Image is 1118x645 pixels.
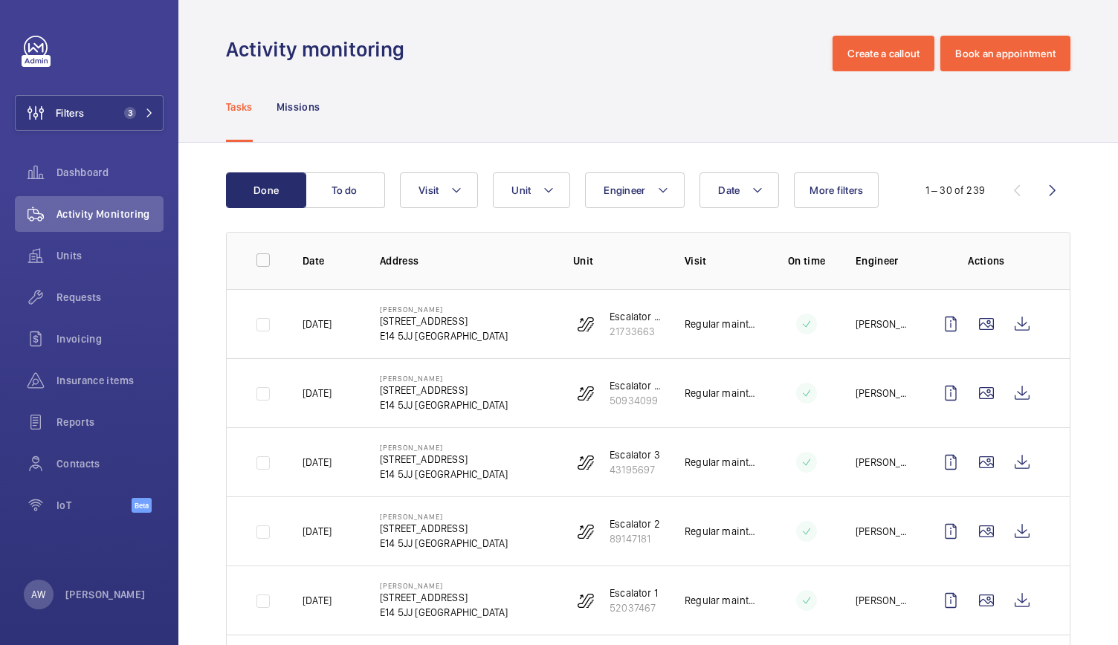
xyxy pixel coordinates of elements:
[56,165,164,180] span: Dashboard
[226,36,413,63] h1: Activity monitoring
[856,386,909,401] p: [PERSON_NAME]
[685,253,757,268] p: Visit
[573,253,661,268] p: Unit
[610,447,660,462] p: Escalator 3
[718,184,740,196] span: Date
[610,600,658,615] p: 52037467
[577,384,595,402] img: escalator.svg
[380,253,549,268] p: Address
[56,415,164,430] span: Reports
[940,36,1070,71] button: Book an appointment
[226,172,306,208] button: Done
[124,107,136,119] span: 3
[56,456,164,471] span: Contacts
[925,183,985,198] div: 1 – 30 of 239
[610,462,660,477] p: 43195697
[380,374,508,383] p: [PERSON_NAME]
[380,590,508,605] p: [STREET_ADDRESS]
[856,317,909,331] p: [PERSON_NAME]
[56,248,164,263] span: Units
[585,172,685,208] button: Engineer
[380,314,508,328] p: [STREET_ADDRESS]
[56,373,164,388] span: Insurance items
[604,184,645,196] span: Engineer
[380,398,508,412] p: E14 5JJ [GEOGRAPHIC_DATA]
[685,524,757,539] p: Regular maintenance
[685,455,757,470] p: Regular maintenance
[380,521,508,536] p: [STREET_ADDRESS]
[610,378,661,393] p: Escalator 4 left from bottom
[65,587,146,602] p: [PERSON_NAME]
[511,184,531,196] span: Unit
[303,524,332,539] p: [DATE]
[856,455,909,470] p: [PERSON_NAME]
[380,512,508,521] p: [PERSON_NAME]
[856,253,909,268] p: Engineer
[493,172,570,208] button: Unit
[380,536,508,551] p: E14 5JJ [GEOGRAPHIC_DATA]
[856,593,909,608] p: [PERSON_NAME]
[610,586,658,600] p: Escalator 1
[380,443,508,452] p: [PERSON_NAME]
[699,172,779,208] button: Date
[380,452,508,467] p: [STREET_ADDRESS]
[400,172,478,208] button: Visit
[56,106,84,120] span: Filters
[380,581,508,590] p: [PERSON_NAME]
[303,317,332,331] p: [DATE]
[781,253,832,268] p: On time
[380,383,508,398] p: [STREET_ADDRESS]
[56,498,132,513] span: IoT
[56,207,164,221] span: Activity Monitoring
[303,386,332,401] p: [DATE]
[933,253,1040,268] p: Actions
[303,455,332,470] p: [DATE]
[132,498,152,513] span: Beta
[610,531,660,546] p: 89147181
[380,328,508,343] p: E14 5JJ [GEOGRAPHIC_DATA]
[794,172,879,208] button: More filters
[303,253,356,268] p: Date
[685,593,757,608] p: Regular maintenance
[577,522,595,540] img: escalator.svg
[419,184,439,196] span: Visit
[380,467,508,482] p: E14 5JJ [GEOGRAPHIC_DATA]
[277,100,320,114] p: Missions
[810,184,863,196] span: More filters
[577,315,595,333] img: escalator.svg
[226,100,253,114] p: Tasks
[380,605,508,620] p: E14 5JJ [GEOGRAPHIC_DATA]
[610,516,660,531] p: Escalator 2
[380,305,508,314] p: [PERSON_NAME]
[305,172,385,208] button: To do
[685,386,757,401] p: Regular maintenance
[577,591,595,609] img: escalator.svg
[610,324,661,339] p: 21733663
[856,524,909,539] p: [PERSON_NAME]
[610,309,661,324] p: Escalator 5 - Ground to B1 level (Right Hand Machine)
[610,393,661,408] p: 50934099
[56,290,164,305] span: Requests
[31,587,45,602] p: AW
[56,331,164,346] span: Invoicing
[833,36,934,71] button: Create a callout
[685,317,757,331] p: Regular maintenance
[15,95,164,131] button: Filters3
[577,453,595,471] img: escalator.svg
[303,593,332,608] p: [DATE]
